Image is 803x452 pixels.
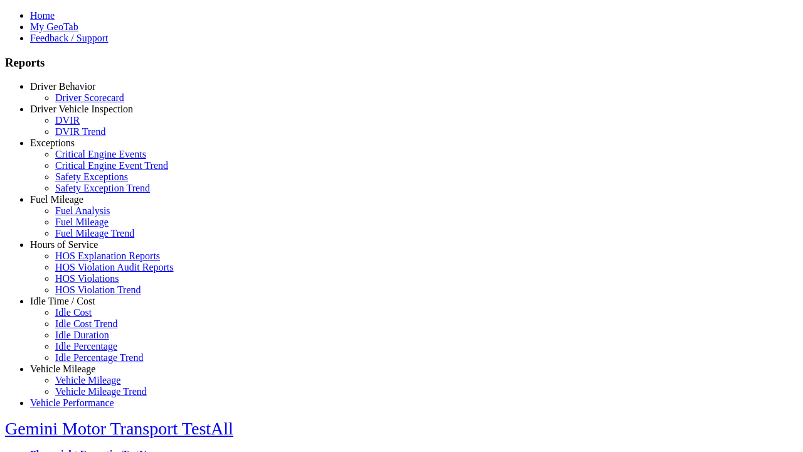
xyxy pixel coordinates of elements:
[55,92,124,103] a: Driver Scorecard
[55,149,146,159] a: Critical Engine Events
[30,239,98,250] a: Hours of Service
[55,183,150,193] a: Safety Exception Trend
[5,419,233,438] a: Gemini Motor Transport TestAll
[30,397,114,408] a: Vehicle Performance
[55,126,105,137] a: DVIR Trend
[55,318,118,329] a: Idle Cost Trend
[30,194,83,205] a: Fuel Mileage
[55,341,117,352] a: Idle Percentage
[5,56,798,70] h3: Reports
[30,363,95,374] a: Vehicle Mileage
[30,104,133,114] a: Driver Vehicle Inspection
[55,115,80,126] a: DVIR
[55,273,119,284] a: HOS Violations
[55,171,128,182] a: Safety Exceptions
[30,33,108,43] a: Feedback / Support
[30,137,75,148] a: Exceptions
[30,296,95,306] a: Idle Time / Cost
[55,250,160,261] a: HOS Explanation Reports
[55,217,109,227] a: Fuel Mileage
[55,228,134,239] a: Fuel Mileage Trend
[55,386,147,397] a: Vehicle Mileage Trend
[55,262,174,272] a: HOS Violation Audit Reports
[55,375,120,385] a: Vehicle Mileage
[55,352,143,363] a: Idle Percentage Trend
[55,330,109,340] a: Idle Duration
[55,205,110,216] a: Fuel Analysis
[30,81,95,92] a: Driver Behavior
[55,284,141,295] a: HOS Violation Trend
[30,21,78,32] a: My GeoTab
[55,160,168,171] a: Critical Engine Event Trend
[30,10,55,21] a: Home
[55,307,92,318] a: Idle Cost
